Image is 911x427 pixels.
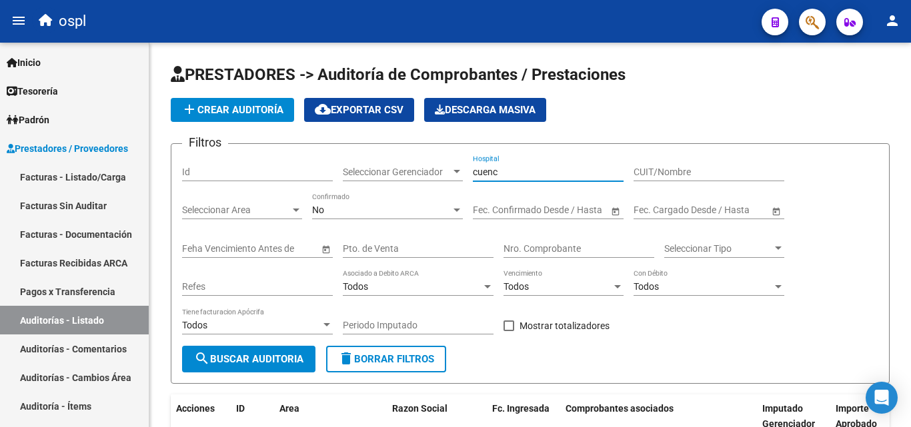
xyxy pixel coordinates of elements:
span: Inicio [7,55,41,70]
app-download-masive: Descarga masiva de comprobantes (adjuntos) [424,98,546,122]
span: Mostrar totalizadores [520,318,610,334]
h3: Filtros [182,133,228,152]
input: Fecha fin [533,205,598,216]
span: Prestadores / Proveedores [7,141,128,156]
span: ID [236,403,245,414]
button: Borrar Filtros [326,346,446,372]
span: PRESTADORES -> Auditoría de Comprobantes / Prestaciones [171,65,626,84]
button: Open calendar [769,204,783,218]
span: Borrar Filtros [338,353,434,365]
span: Buscar Auditoria [194,353,303,365]
span: Razon Social [392,403,447,414]
mat-icon: add [181,101,197,117]
span: Seleccionar Gerenciador [343,167,451,178]
input: Fecha inicio [473,205,522,216]
button: Open calendar [608,204,622,218]
span: Fc. Ingresada [492,403,550,414]
span: Comprobantes asociados [566,403,674,414]
mat-icon: cloud_download [315,101,331,117]
span: Crear Auditoría [181,104,283,116]
span: No [312,205,324,215]
button: Buscar Auditoria [182,346,315,372]
span: Seleccionar Area [182,205,290,216]
input: Fecha inicio [634,205,682,216]
button: Descarga Masiva [424,98,546,122]
span: Tesorería [7,84,58,99]
div: Open Intercom Messenger [866,382,898,414]
span: Descarga Masiva [435,104,536,116]
span: Todos [504,281,529,292]
button: Crear Auditoría [171,98,294,122]
mat-icon: menu [11,13,27,29]
span: Todos [634,281,659,292]
mat-icon: search [194,350,210,366]
span: Padrón [7,113,49,127]
span: Exportar CSV [315,104,403,116]
mat-icon: delete [338,350,354,366]
span: Area [279,403,299,414]
span: ospl [59,7,86,36]
span: Todos [343,281,368,292]
span: Acciones [176,403,215,414]
input: Fecha fin [694,205,759,216]
span: Seleccionar Tipo [664,243,772,254]
span: Todos [182,320,207,330]
button: Exportar CSV [304,98,414,122]
mat-icon: person [884,13,900,29]
button: Open calendar [319,242,333,256]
